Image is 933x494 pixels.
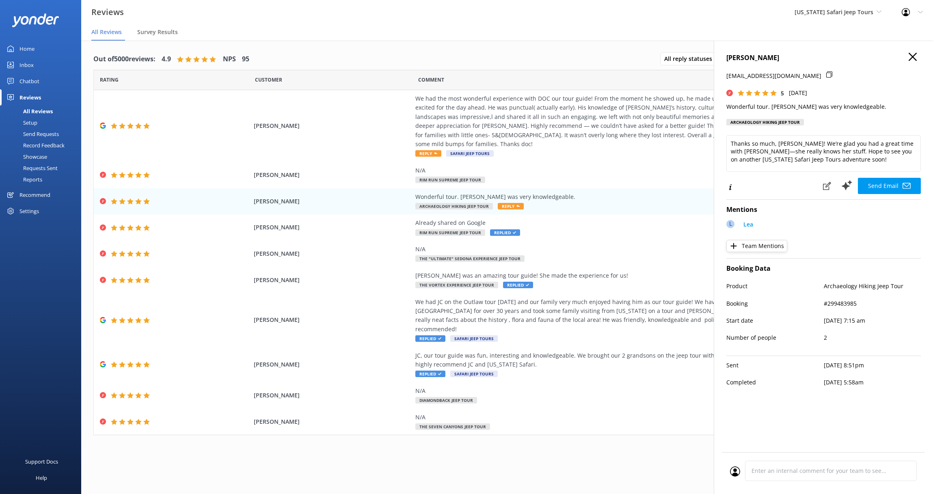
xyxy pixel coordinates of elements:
div: N/A [415,413,785,422]
span: Replied [490,229,520,236]
div: Send Requests [5,128,59,140]
div: All Reviews [5,106,53,117]
p: [DATE] 8:51pm [824,361,921,370]
span: [PERSON_NAME] [254,276,412,285]
h4: [PERSON_NAME] [726,53,921,63]
h4: 4.9 [162,54,171,65]
span: 5 [781,89,784,97]
span: All reply statuses [664,54,717,63]
span: All Reviews [91,28,122,36]
div: Record Feedback [5,140,65,151]
span: [US_STATE] Safari Jeep Tours [795,8,873,16]
div: We had JC on the Outlaw tour [DATE] and our family very much enjoyed having him as our tour guide... [415,298,785,334]
div: Reviews [19,89,41,106]
div: N/A [415,386,785,395]
div: Recommend [19,187,50,203]
p: Wonderful tour. [PERSON_NAME] was very knowledgeable. [726,102,921,111]
span: [PERSON_NAME] [254,315,412,324]
h4: Out of 5000 reviews: [93,54,155,65]
p: Sent [726,361,824,370]
div: Setup [5,117,37,128]
span: Reply [415,150,441,157]
span: Rim Run Supreme Jeep Tour [415,177,485,183]
p: [DATE] 5:58am [824,378,921,387]
h4: Booking Data [726,263,921,274]
a: Record Feedback [5,140,81,151]
span: Archaeology Hiking Jeep Tour [415,203,493,209]
div: Inbox [19,57,34,73]
div: JC, our tour guide was fun, interesting and knowledgeable. We brought our 2 grandsons on the jeep... [415,351,785,369]
span: Safari Jeep Tours [450,371,498,377]
img: yonder-white-logo.png [12,13,59,27]
span: Question [418,76,444,84]
span: Date [100,76,119,84]
div: N/A [415,245,785,254]
span: [PERSON_NAME] [254,391,412,400]
span: Replied [415,371,445,377]
div: L [726,220,734,228]
h4: NPS [223,54,236,65]
a: Send Requests [5,128,81,140]
a: Requests Sent [5,162,81,174]
div: Wonderful tour. [PERSON_NAME] was very knowledgeable. [415,192,785,201]
p: 2 [824,333,921,342]
button: Send Email [858,178,921,194]
p: [DATE] [789,88,807,97]
span: [PERSON_NAME] [254,121,412,130]
textarea: Thanks so much, [PERSON_NAME]! We’re glad you had a great time with [PERSON_NAME]—she really know... [726,135,921,172]
span: Replied [503,282,533,288]
span: Survey Results [137,28,178,36]
p: Booking [726,299,824,308]
div: Archaeology Hiking Jeep Tour [726,119,804,125]
span: [PERSON_NAME] [254,170,412,179]
p: Lea [743,220,753,229]
a: All Reviews [5,106,81,117]
span: [PERSON_NAME] [254,360,412,369]
div: [PERSON_NAME] was an amazing tour guide! She made the experience for us! [415,271,785,280]
span: [PERSON_NAME] [254,249,412,258]
h4: 95 [242,54,249,65]
span: [PERSON_NAME] [254,197,412,206]
span: [PERSON_NAME] [254,223,412,232]
p: [EMAIL_ADDRESS][DOMAIN_NAME] [726,71,821,80]
a: Lea [739,220,753,231]
button: Team Mentions [726,240,787,252]
span: Reply [498,203,524,209]
span: Rim Run Supreme Jeep Tour [415,229,485,236]
h4: Mentions [726,205,921,215]
span: The "Ultimate" Sedona Experience Jeep Tour [415,255,525,262]
button: Close [909,53,917,62]
div: Reports [5,174,42,185]
span: [PERSON_NAME] [254,417,412,426]
p: Start date [726,316,824,325]
span: The Seven Canyons Jeep Tour [415,423,490,430]
p: [DATE] 7:15 am [824,316,921,325]
div: Already shared on Google [415,218,785,227]
p: Archaeology Hiking Jeep Tour [824,282,921,291]
a: Reports [5,174,81,185]
div: Settings [19,203,39,219]
div: Requests Sent [5,162,58,174]
div: Support Docs [25,453,58,470]
div: Chatbot [19,73,39,89]
div: We had the most wonderful experience with DOC our tour guide! From the moment he showed up, he ma... [415,94,785,149]
p: Completed [726,378,824,387]
h3: Reviews [91,6,124,19]
span: The Vortex Experience Jeep Tour [415,282,498,288]
div: Help [36,470,47,486]
span: Safari Jeep Tours [450,335,498,342]
p: #299483985 [824,299,921,308]
div: Showcase [5,151,47,162]
span: Date [255,76,282,84]
p: Product [726,282,824,291]
a: Showcase [5,151,81,162]
span: Diamondback Jeep Tour [415,397,477,403]
p: Number of people [726,333,824,342]
div: N/A [415,166,785,175]
span: Safari Jeep Tours [446,150,494,157]
span: Replied [415,335,445,342]
img: user_profile.svg [730,466,740,477]
div: Home [19,41,35,57]
a: Setup [5,117,81,128]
